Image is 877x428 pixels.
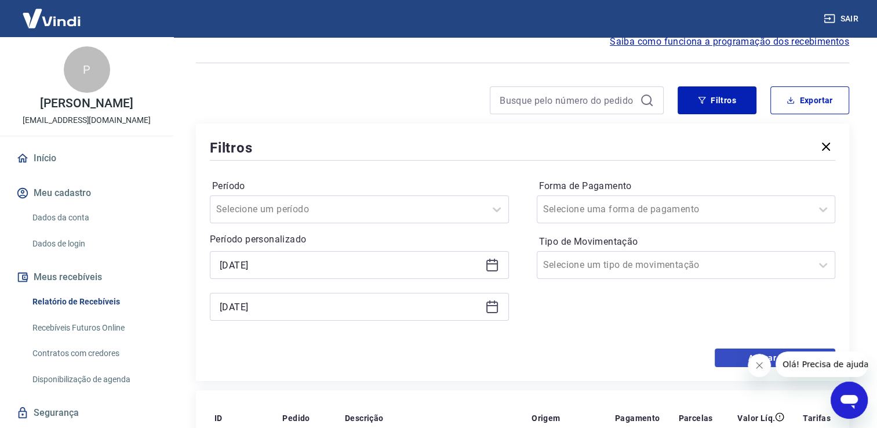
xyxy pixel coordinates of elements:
p: Tarifas [803,412,831,424]
input: Busque pelo número do pedido [500,92,635,109]
p: Descrição [345,412,384,424]
p: Pagamento [615,412,660,424]
a: Saiba como funciona a programação dos recebimentos [610,35,849,49]
a: Recebíveis Futuros Online [28,316,159,340]
button: Meu cadastro [14,180,159,206]
label: Forma de Pagamento [539,179,834,193]
img: Vindi [14,1,89,36]
a: Dados da conta [28,206,159,230]
iframe: Botão para abrir a janela de mensagens [831,382,868,419]
button: Filtros [678,86,756,114]
label: Tipo de Movimentação [539,235,834,249]
p: Período personalizado [210,233,509,246]
input: Data final [220,298,481,315]
a: Segurança [14,400,159,426]
p: Parcelas [679,412,713,424]
p: [PERSON_NAME] [40,97,133,110]
button: Sair [821,8,863,30]
a: Disponibilização de agenda [28,368,159,391]
p: Valor Líq. [737,412,775,424]
p: Origem [532,412,560,424]
a: Início [14,146,159,171]
button: Aplicar filtros [715,349,835,367]
a: Relatório de Recebíveis [28,290,159,314]
button: Exportar [770,86,849,114]
div: P [64,46,110,93]
h5: Filtros [210,139,253,157]
p: Pedido [282,412,310,424]
a: Dados de login [28,232,159,256]
button: Meus recebíveis [14,264,159,290]
a: Contratos com credores [28,342,159,365]
input: Data inicial [220,256,481,274]
p: [EMAIL_ADDRESS][DOMAIN_NAME] [23,114,151,126]
iframe: Mensagem da empresa [776,351,868,377]
p: ID [214,412,223,424]
label: Período [212,179,507,193]
span: Olá! Precisa de ajuda? [7,8,97,17]
iframe: Fechar mensagem [748,354,771,377]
